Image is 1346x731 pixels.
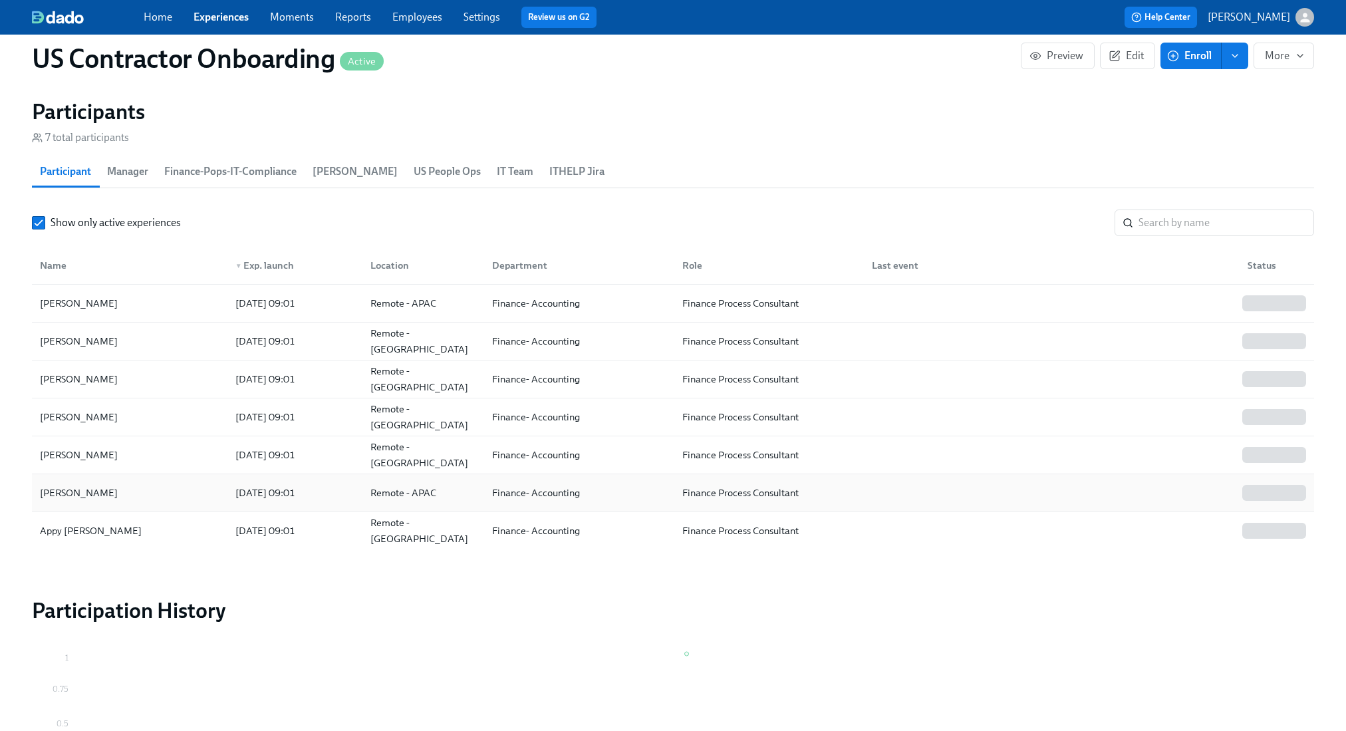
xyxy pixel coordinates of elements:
span: ▼ [235,263,242,269]
div: Appy [PERSON_NAME] [35,523,225,539]
div: [PERSON_NAME][DATE] 09:01Remote - APACFinance- AccountingFinance Process Consultant [32,285,1314,323]
img: dado [32,11,84,24]
span: Show only active experiences [51,216,181,230]
h2: Participation History [32,597,1314,624]
div: [PERSON_NAME][DATE] 09:01Remote - [GEOGRAPHIC_DATA]Finance- AccountingFinance Process Consultant [32,436,1314,474]
div: [DATE] 09:01 [230,523,360,539]
span: Edit [1111,49,1144,63]
a: Experiences [194,11,249,23]
div: [DATE] 09:01 [230,333,360,349]
tspan: 1 [65,653,68,662]
div: Finance- Accounting [487,485,672,501]
div: [DATE] 09:01 [230,371,360,387]
p: [PERSON_NAME] [1208,10,1290,25]
div: Role [677,257,862,273]
div: Remote - [GEOGRAPHIC_DATA] [365,401,481,433]
div: Finance- Accounting [487,371,672,387]
div: [PERSON_NAME] [35,371,225,387]
div: [PERSON_NAME] [35,333,225,349]
h1: US Contractor Onboarding [32,43,384,74]
div: [PERSON_NAME] [35,295,225,311]
h2: Participants [32,98,1314,125]
span: ITHELP Jira [549,162,605,181]
span: Participant [40,162,91,181]
div: Finance- Accounting [487,409,672,425]
div: Role [672,252,862,279]
div: Exp. launch [230,257,360,273]
div: Department [487,257,672,273]
div: Last event [861,252,1237,279]
span: Finance-Pops-IT-Compliance [164,162,297,181]
div: [PERSON_NAME][DATE] 09:01Remote - [GEOGRAPHIC_DATA]Finance- AccountingFinance Process Consultant [32,361,1314,398]
div: Remote - [GEOGRAPHIC_DATA] [365,325,481,357]
button: Preview [1021,43,1095,69]
div: Appy [PERSON_NAME][DATE] 09:01Remote - [GEOGRAPHIC_DATA]Finance- AccountingFinance Process Consul... [32,512,1314,549]
div: [DATE] 09:01 [230,409,360,425]
div: [DATE] 09:01 [230,447,360,463]
div: 7 total participants [32,130,129,145]
div: Name [35,252,225,279]
div: [PERSON_NAME] [35,485,123,501]
span: IT Team [497,162,533,181]
div: [DATE] 09:01 [230,295,360,311]
div: Department [481,252,672,279]
div: Finance Process Consultant [677,485,862,501]
div: Finance- Accounting [487,333,672,349]
div: Finance Process Consultant [677,295,862,311]
span: Active [340,57,384,67]
button: More [1254,43,1314,69]
button: Enroll [1160,43,1222,69]
div: Name [35,257,225,273]
div: [PERSON_NAME] [35,447,225,463]
div: Finance- Accounting [487,295,672,311]
a: Home [144,11,172,23]
span: Enroll [1170,49,1212,63]
div: ▼Exp. launch [225,252,360,279]
a: dado [32,11,144,24]
a: Review us on G2 [528,11,590,24]
div: Remote - APAC [365,485,481,501]
div: Remote - APAC [365,295,481,311]
span: [PERSON_NAME] [313,162,398,181]
div: [PERSON_NAME][DATE] 09:01Remote - APACFinance- AccountingFinance Process Consultant [32,474,1314,512]
tspan: 0.75 [53,684,68,694]
input: Search by name [1139,210,1314,236]
div: [PERSON_NAME][DATE] 09:01Remote - [GEOGRAPHIC_DATA]Finance- AccountingFinance Process Consultant [32,323,1314,361]
button: enroll [1222,43,1248,69]
div: Status [1237,252,1311,279]
button: Help Center [1125,7,1197,28]
div: [DATE] 09:01 [230,485,360,501]
span: Help Center [1131,11,1190,24]
span: Preview [1032,49,1083,63]
div: Remote - [GEOGRAPHIC_DATA] [365,439,481,471]
div: [PERSON_NAME][DATE] 09:01Remote - [GEOGRAPHIC_DATA]Finance- AccountingFinance Process Consultant [32,398,1314,436]
div: Finance- Accounting [487,523,672,539]
div: [PERSON_NAME] [35,409,225,425]
div: Location [365,257,481,273]
div: Location [360,252,481,279]
div: Finance Process Consultant [677,333,862,349]
button: Review us on G2 [521,7,597,28]
div: Remote - [GEOGRAPHIC_DATA] [365,515,481,547]
span: Manager [107,162,148,181]
span: More [1265,49,1303,63]
div: Status [1242,257,1311,273]
a: Employees [392,11,442,23]
button: Edit [1100,43,1155,69]
div: Finance Process Consultant [677,447,862,463]
div: Finance Process Consultant [677,409,862,425]
div: Finance- Accounting [487,447,672,463]
div: Remote - [GEOGRAPHIC_DATA] [365,363,481,395]
tspan: 0.5 [57,719,68,728]
div: Finance Process Consultant [677,371,862,387]
div: Last event [867,257,1237,273]
div: Finance Process Consultant [677,523,862,539]
a: Moments [270,11,314,23]
a: Settings [464,11,500,23]
button: [PERSON_NAME] [1208,8,1314,27]
a: Reports [335,11,371,23]
span: US People Ops [414,162,481,181]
